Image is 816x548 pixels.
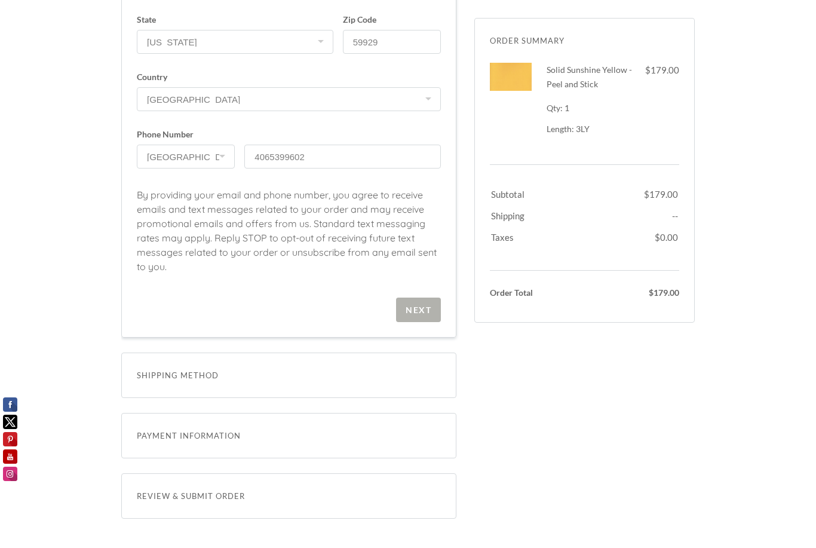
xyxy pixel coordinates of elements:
[644,224,678,254] td: $0.00
[547,65,632,89] span: Solid Sunshine Yellow - Peel and Stick
[547,101,637,115] div: Qty: 1
[137,145,235,169] select: Phone Number
[137,368,441,382] span: Shipping Method
[491,181,643,201] td: Subtotal
[137,16,333,24] span: State
[547,124,637,134] div: Length: 3LY
[491,203,643,223] td: Shipping
[491,224,643,254] td: Taxes
[137,428,441,443] span: Payment Information
[637,63,679,77] div: $179.00
[490,286,580,300] div: Order Total
[137,30,333,54] select: State
[490,33,679,48] div: Order Summary
[137,489,441,503] span: Review & Submit Order
[644,203,678,223] td: --
[644,181,678,201] td: $179.00
[343,16,441,24] span: Zip Code
[343,30,441,54] input: Zip Code
[137,73,441,81] span: Country
[590,286,680,300] div: $179.00
[396,298,441,322] button: Next
[406,305,431,315] div: Next
[137,188,441,286] p: By providing your email and phone number, you agree to receive emails and text messages related t...
[137,130,235,139] span: Phone Number
[137,87,441,111] select: Country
